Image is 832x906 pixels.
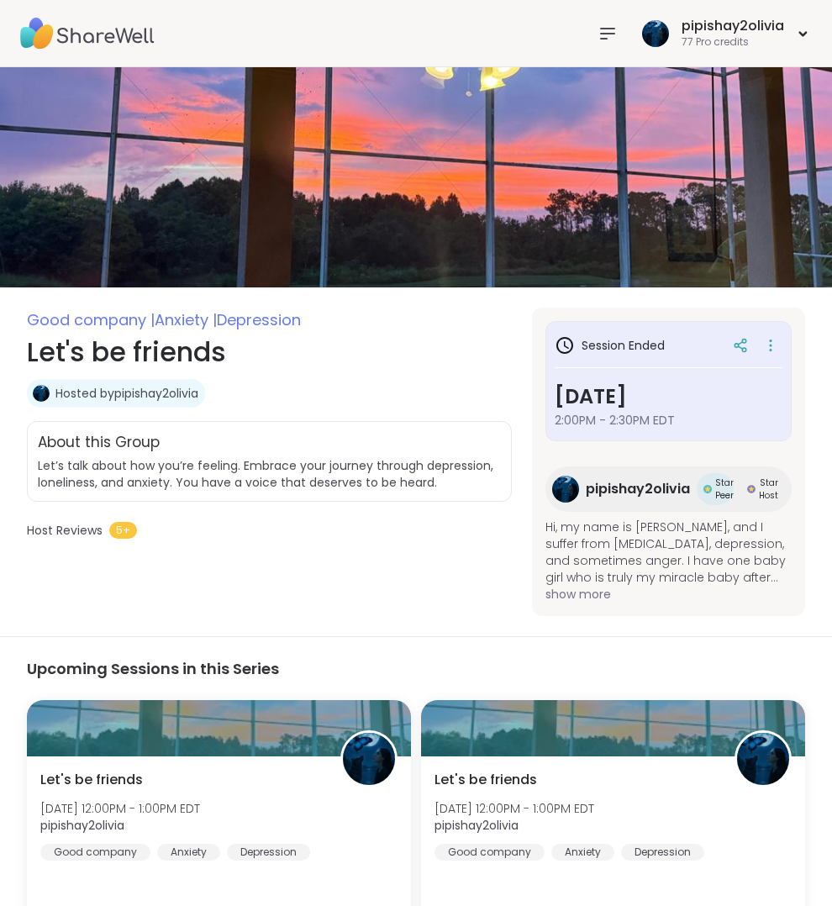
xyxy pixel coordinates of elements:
[545,519,792,586] span: Hi, my name is [PERSON_NAME], and I suffer from [MEDICAL_DATA], depression, and sometimes anger. ...
[737,733,789,785] img: pipishay2olivia
[682,35,784,50] div: 77 Pro credits
[55,385,198,402] a: Hosted bypipishay2olivia
[621,844,704,861] div: Depression
[40,770,143,790] span: Let's be friends
[682,17,784,35] div: pipishay2olivia
[227,844,310,861] div: Depression
[40,800,200,817] span: [DATE] 12:00PM - 1:00PM EDT
[40,844,150,861] div: Good company
[715,477,734,502] span: Star Peer
[217,309,301,330] span: Depression
[555,335,665,356] h3: Session Ended
[703,485,712,493] img: Star Peer
[434,817,519,834] b: pipishay2olivia
[642,20,669,47] img: pipishay2olivia
[27,657,805,680] h3: Upcoming Sessions in this Series
[551,844,614,861] div: Anxiety
[555,382,782,412] h3: [DATE]
[552,476,579,503] img: pipishay2olivia
[27,309,155,330] span: Good company |
[434,844,545,861] div: Good company
[33,385,50,402] img: pipishay2olivia
[434,800,594,817] span: [DATE] 12:00PM - 1:00PM EDT
[157,844,220,861] div: Anxiety
[27,332,512,372] h1: Let's be friends
[434,770,537,790] span: Let's be friends
[38,457,501,491] span: Let’s talk about how you’re feeling. Embrace your journey through depression, loneliness, and anx...
[155,309,217,330] span: Anxiety |
[20,4,155,63] img: ShareWell Nav Logo
[40,817,124,834] b: pipishay2olivia
[545,586,792,603] span: show more
[747,485,756,493] img: Star Host
[38,432,160,454] h2: About this Group
[109,522,137,539] span: 5+
[27,522,103,540] span: Host Reviews
[555,412,782,429] span: 2:00PM - 2:30PM EDT
[343,733,395,785] img: pipishay2olivia
[586,479,690,499] span: pipishay2olivia
[545,466,792,512] a: pipishay2oliviapipishay2oliviaStar PeerStar PeerStar HostStar Host
[759,477,778,502] span: Star Host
